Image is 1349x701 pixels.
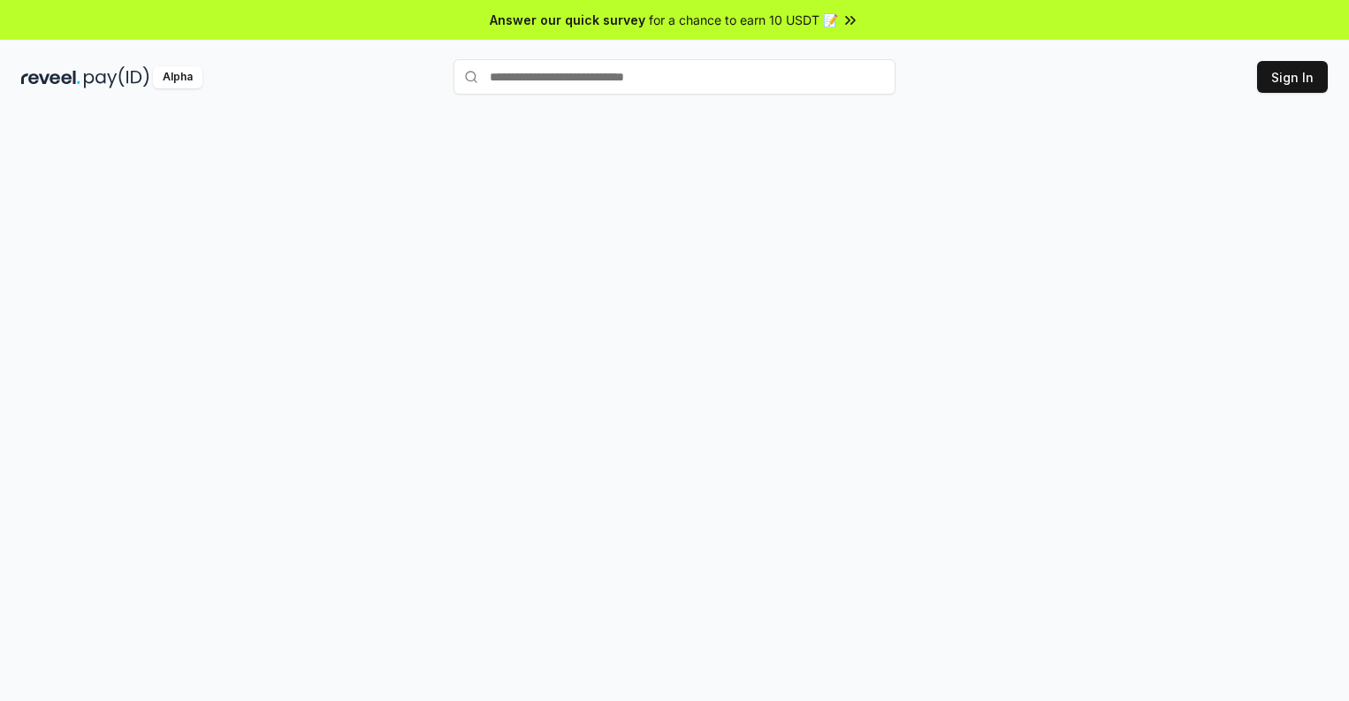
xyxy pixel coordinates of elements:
[153,66,202,88] div: Alpha
[21,66,80,88] img: reveel_dark
[1257,61,1328,93] button: Sign In
[649,11,838,29] span: for a chance to earn 10 USDT 📝
[490,11,645,29] span: Answer our quick survey
[84,66,149,88] img: pay_id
